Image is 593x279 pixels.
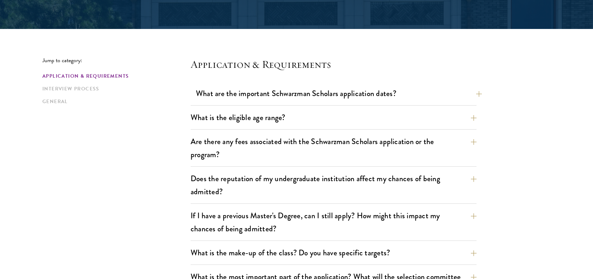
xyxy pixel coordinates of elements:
button: Are there any fees associated with the Schwarzman Scholars application or the program? [191,133,477,162]
button: If I have a previous Master's Degree, can I still apply? How might this impact my chances of bein... [191,208,477,237]
button: What are the important Schwarzman Scholars application dates? [196,85,482,101]
h4: Application & Requirements [191,57,477,71]
button: What is the make-up of the class? Do you have specific targets? [191,245,477,261]
button: What is the eligible age range? [191,109,477,125]
p: Jump to category: [42,57,191,64]
a: Interview Process [42,85,186,93]
button: Does the reputation of my undergraduate institution affect my chances of being admitted? [191,171,477,200]
a: Application & Requirements [42,72,186,80]
a: General [42,98,186,105]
